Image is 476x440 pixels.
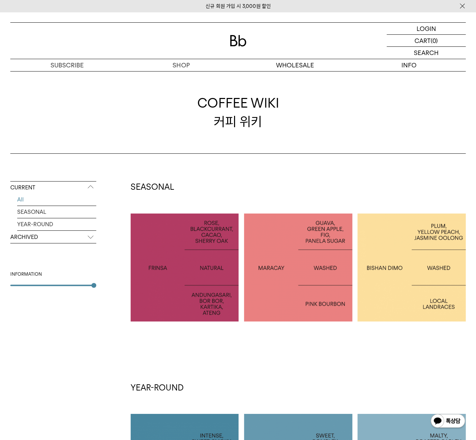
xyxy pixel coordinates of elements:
[238,59,352,71] p: WHOLESALE
[131,181,466,193] h2: SEASONAL
[414,47,439,59] p: SEARCH
[387,23,466,35] a: LOGIN
[17,206,96,218] a: SEASONAL
[431,35,438,46] p: (0)
[124,59,238,71] a: SHOP
[352,59,466,71] p: INFO
[230,35,246,46] img: 로고
[131,382,466,394] h2: YEAR-ROUND
[10,271,96,278] div: INFORMATION
[387,35,466,47] a: CART (0)
[10,181,96,194] p: CURRENT
[206,3,271,9] a: 신규 회원 가입 시 3,000원 할인
[244,213,352,321] a: 콜롬비아 마라카이COLOMBIA MARACAY
[131,213,239,321] a: 인도네시아 프린자 내추럴INDONESIA FRINSA NATURAL
[10,59,124,71] a: SUBSCRIBE
[430,413,466,430] img: 카카오톡 채널 1:1 채팅 버튼
[197,94,279,112] span: COFFEE WIKI
[10,231,96,243] p: ARCHIVED
[414,35,431,46] p: CART
[17,218,96,230] a: YEAR-ROUND
[417,23,436,34] p: LOGIN
[357,213,465,321] a: 에티오피아 비샨 디모ETHIOPIA BISHAN DIMO
[197,94,279,130] div: 커피 위키
[17,194,96,206] a: All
